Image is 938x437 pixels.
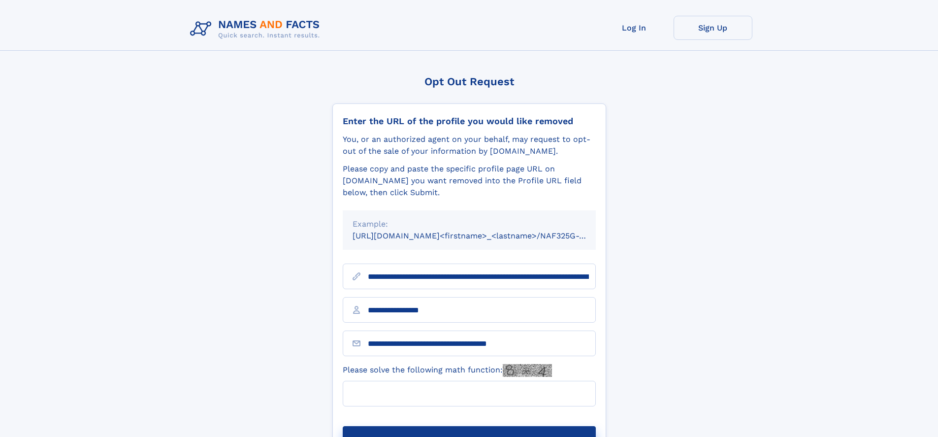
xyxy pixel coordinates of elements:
[332,75,606,88] div: Opt Out Request
[186,16,328,42] img: Logo Names and Facts
[353,218,586,230] div: Example:
[343,116,596,127] div: Enter the URL of the profile you would like removed
[343,364,552,377] label: Please solve the following math function:
[595,16,674,40] a: Log In
[343,134,596,157] div: You, or an authorized agent on your behalf, may request to opt-out of the sale of your informatio...
[353,231,615,240] small: [URL][DOMAIN_NAME]<firstname>_<lastname>/NAF325G-xxxxxxxx
[674,16,752,40] a: Sign Up
[343,163,596,199] div: Please copy and paste the specific profile page URL on [DOMAIN_NAME] you want removed into the Pr...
